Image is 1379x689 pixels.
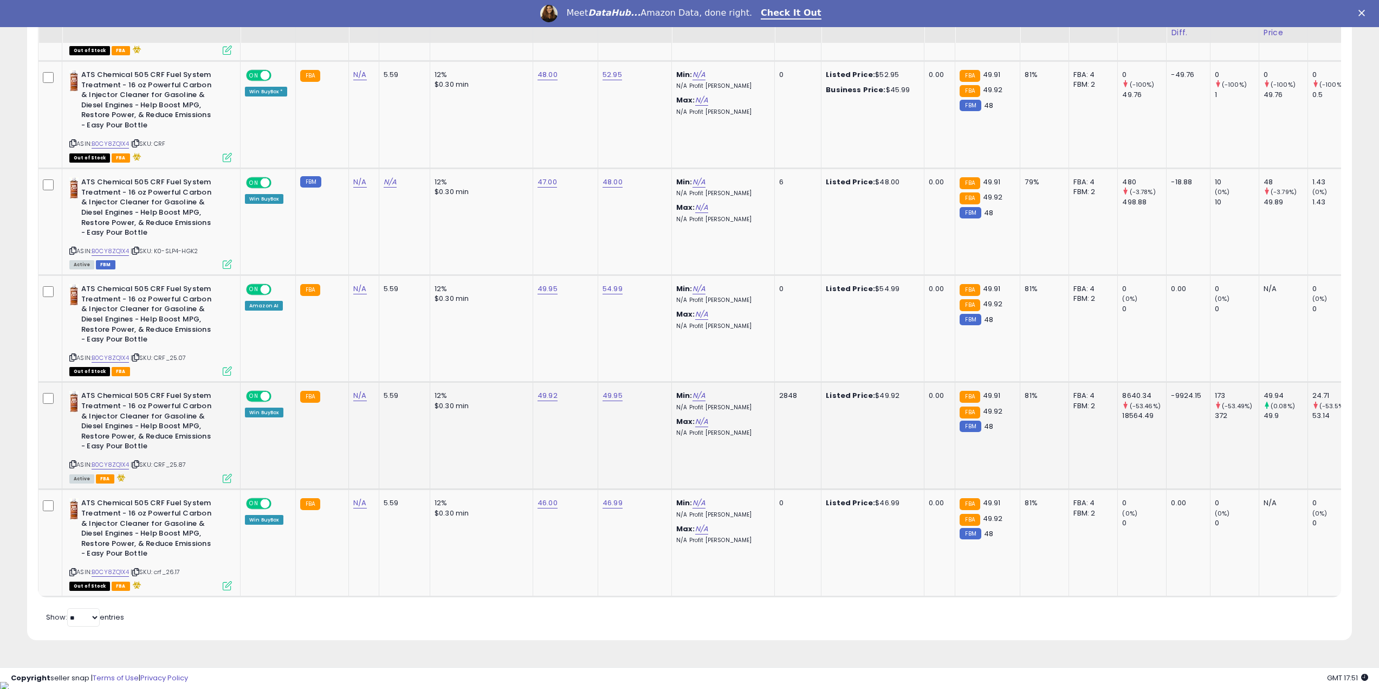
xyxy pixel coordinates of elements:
small: FBA [960,177,980,189]
span: ON [247,71,261,80]
div: FBA: 4 [1073,391,1109,401]
small: FBA [960,498,980,510]
span: FBA [112,153,130,163]
div: 0.5 [1312,90,1356,100]
img: 416kpI6291L._SL40_.jpg [69,177,79,199]
small: (0%) [1312,188,1328,196]
a: B0CY8ZQ1X4 [92,353,129,363]
a: N/A [695,416,708,427]
span: All listings that are currently out of stock and unavailable for purchase on Amazon [69,582,110,591]
div: Close [1358,10,1369,16]
small: (-100%) [1130,80,1155,89]
div: 0 [1215,518,1259,528]
div: 0 [1312,498,1356,508]
div: 0 [1312,304,1356,314]
div: N/A [1264,284,1299,294]
p: N/A Profit [PERSON_NAME] [676,537,766,544]
div: 12% [435,498,525,508]
div: N/A [1264,498,1299,508]
div: 49.76 [1264,90,1307,100]
small: (-100%) [1271,80,1296,89]
div: FBA: 4 [1073,498,1109,508]
div: 0 [1122,284,1166,294]
div: 0 [1122,498,1166,508]
small: FBM [960,314,981,325]
small: FBM [960,421,981,432]
div: 0.00 [1171,284,1201,294]
b: Max: [676,524,695,534]
a: 48.00 [538,69,558,80]
span: OFF [270,178,287,188]
div: FBA: 4 [1073,177,1109,187]
i: hazardous material [130,153,141,160]
div: 0 [1215,70,1259,80]
p: N/A Profit [PERSON_NAME] [676,297,766,304]
span: OFF [270,285,287,294]
small: (-53.49%) [1222,402,1252,410]
strong: Copyright [11,673,50,683]
a: N/A [695,524,708,535]
a: B0CY8ZQ1X4 [92,568,129,577]
small: FBA [960,391,980,403]
b: Min: [676,390,692,401]
div: 8640.34 [1122,391,1166,401]
div: 0.00 [1171,498,1201,508]
b: ATS Chemical 505 CRF Fuel System Treatment - 16 oz Powerful Carbon & Injector Cleaner for Gasolin... [81,284,213,347]
span: 49.91 [983,69,1001,80]
a: N/A [695,202,708,213]
b: Listed Price: [826,390,875,401]
span: 49.91 [983,390,1001,401]
small: FBA [960,514,980,526]
small: (0%) [1122,294,1137,303]
div: 6 [779,177,813,187]
small: (0%) [1312,294,1328,303]
div: 0 [1215,304,1259,314]
span: 49.91 [983,177,1001,187]
img: 416kpI6291L._SL40_.jpg [69,498,79,520]
div: FBM: 2 [1073,401,1109,411]
a: B0CY8ZQ1X4 [92,139,129,149]
img: 416kpI6291L._SL40_.jpg [69,284,79,306]
b: Min: [676,498,692,508]
span: 49.92 [983,406,1003,416]
small: FBA [960,407,980,418]
span: Show: entries [46,612,124,622]
a: Privacy Policy [140,673,188,683]
div: 0 [779,284,813,294]
div: $49.92 [826,391,916,401]
div: FBA: 4 [1073,284,1109,294]
div: FBM: 2 [1073,294,1109,304]
span: 2025-10-14 17:51 GMT [1327,673,1368,683]
span: 48 [984,421,993,432]
div: 49.94 [1264,391,1307,401]
small: FBM [960,528,981,539]
div: 0.00 [929,391,947,401]
span: ON [247,392,261,401]
div: 49.89 [1264,197,1307,207]
span: ON [247,178,261,188]
a: N/A [692,69,705,80]
div: 372 [1215,411,1259,421]
a: Terms of Use [93,673,139,683]
a: N/A [353,284,366,294]
small: (-100%) [1222,80,1247,89]
p: N/A Profit [PERSON_NAME] [676,82,766,90]
span: FBA [112,367,130,376]
span: 49.92 [983,192,1003,202]
div: 5.59 [384,284,422,294]
span: 48 [984,529,993,539]
b: Max: [676,309,695,319]
small: (0%) [1312,509,1328,518]
img: Profile image for Georgie [540,5,558,22]
a: N/A [384,177,397,188]
i: hazardous material [130,581,141,589]
small: (0%) [1122,509,1137,518]
span: | SKU: crf_26.17 [131,568,180,576]
div: 5.59 [384,70,422,80]
span: All listings that are currently out of stock and unavailable for purchase on Amazon [69,46,110,55]
a: 52.95 [603,69,622,80]
a: 54.99 [603,284,623,294]
b: Listed Price: [826,498,875,508]
span: 49.92 [983,299,1003,309]
small: (-3.79%) [1271,188,1297,196]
